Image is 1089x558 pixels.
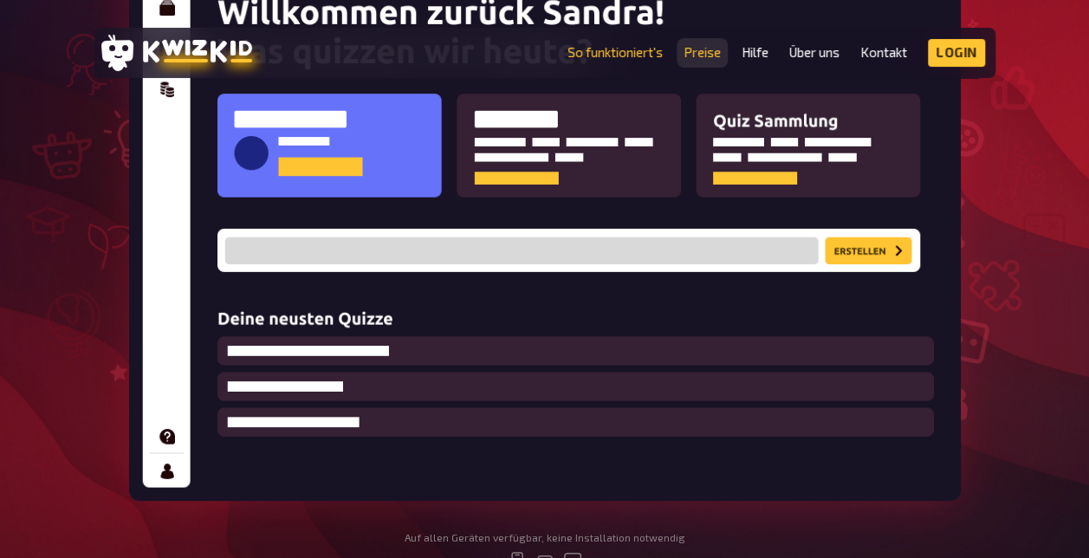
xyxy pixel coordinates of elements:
[789,45,839,60] a: Über uns
[928,39,985,67] a: Login
[567,45,663,60] a: So funktioniert's
[405,532,685,544] div: Auf allen Geräten verfügbar, keine Installation notwendig
[860,45,907,60] a: Kontakt
[684,45,721,60] a: Preise
[742,45,768,60] a: Hilfe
